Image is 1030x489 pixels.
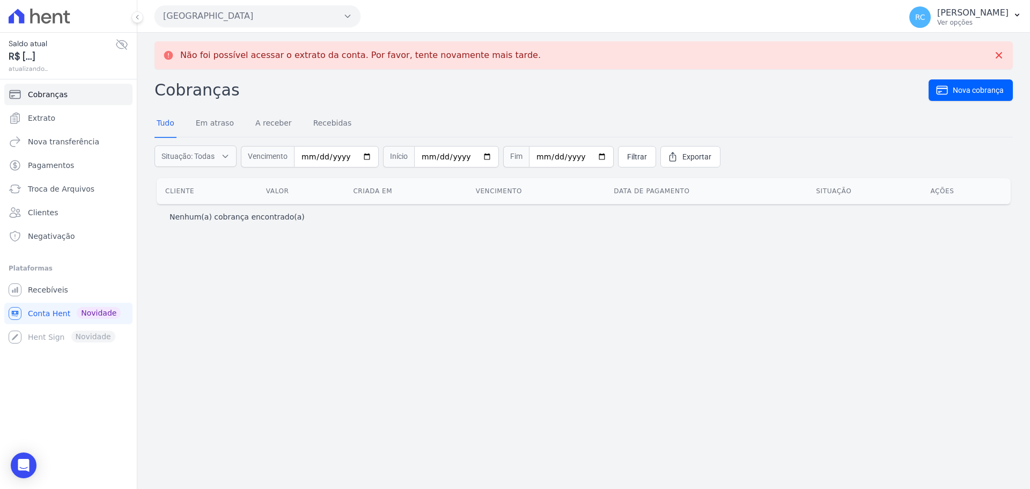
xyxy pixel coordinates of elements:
[4,178,133,200] a: Troca de Arquivos
[154,5,360,27] button: [GEOGRAPHIC_DATA]
[618,146,656,167] a: Filtrar
[937,8,1009,18] p: [PERSON_NAME]
[4,84,133,105] a: Cobranças
[9,84,128,348] nav: Sidebar
[4,107,133,129] a: Extrato
[28,184,94,194] span: Troca de Arquivos
[311,110,354,138] a: Recebidas
[257,178,345,204] th: Valor
[154,110,176,138] a: Tudo
[4,225,133,247] a: Negativação
[4,155,133,176] a: Pagamentos
[194,110,236,138] a: Em atraso
[28,231,75,242] span: Negativação
[154,145,237,167] button: Situação: Todas
[253,110,294,138] a: A receber
[953,85,1004,96] span: Nova cobrança
[157,178,257,204] th: Cliente
[28,89,68,100] span: Cobranças
[28,207,58,218] span: Clientes
[901,2,1030,32] button: RC [PERSON_NAME] Ver opções
[383,146,414,167] span: Início
[11,452,36,478] div: Open Intercom Messenger
[929,79,1013,101] a: Nova cobrança
[28,284,68,295] span: Recebíveis
[4,131,133,152] a: Nova transferência
[9,49,115,64] span: R$ [...]
[180,50,541,61] p: Não foi possível acessar o extrato da conta. Por favor, tente novamente mais tarde.
[660,146,720,167] a: Exportar
[503,146,529,167] span: Fim
[28,136,99,147] span: Nova transferência
[627,151,647,162] span: Filtrar
[937,18,1009,27] p: Ver opções
[28,160,74,171] span: Pagamentos
[915,13,925,21] span: RC
[161,151,215,162] span: Situação: Todas
[467,178,606,204] th: Vencimento
[77,307,121,319] span: Novidade
[4,202,133,223] a: Clientes
[9,38,115,49] span: Saldo atual
[241,146,294,167] span: Vencimento
[28,113,55,123] span: Extrato
[170,211,305,222] p: Nenhum(a) cobrança encontrado(a)
[605,178,807,204] th: Data de pagamento
[344,178,467,204] th: Criada em
[922,178,1011,204] th: Ações
[4,303,133,324] a: Conta Hent Novidade
[154,78,929,102] h2: Cobranças
[28,308,70,319] span: Conta Hent
[682,151,711,162] span: Exportar
[9,64,115,74] span: atualizando...
[9,262,128,275] div: Plataformas
[807,178,922,204] th: Situação
[4,279,133,301] a: Recebíveis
